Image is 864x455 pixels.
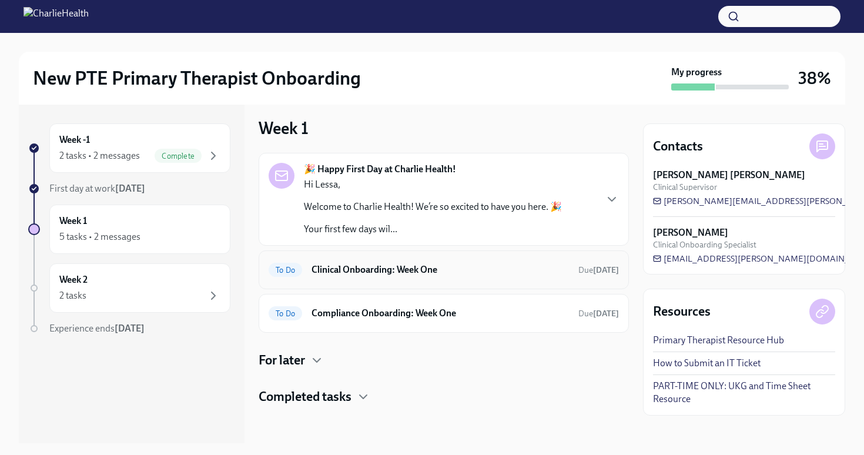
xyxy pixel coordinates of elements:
[28,182,230,195] a: First day at work[DATE]
[269,260,619,279] a: To DoClinical Onboarding: Week OneDue[DATE]
[304,200,562,213] p: Welcome to Charlie Health! We’re so excited to have you here. 🎉
[312,307,569,320] h6: Compliance Onboarding: Week One
[269,304,619,323] a: To DoCompliance Onboarding: Week OneDue[DATE]
[269,266,302,275] span: To Do
[33,66,361,90] h2: New PTE Primary Therapist Onboarding
[312,263,569,276] h6: Clinical Onboarding: Week One
[49,183,145,194] span: First day at work
[259,352,629,369] div: For later
[59,273,88,286] h6: Week 2
[653,334,784,347] a: Primary Therapist Resource Hub
[259,388,629,406] div: Completed tasks
[671,66,722,79] strong: My progress
[259,352,305,369] h4: For later
[653,357,761,370] a: How to Submit an IT Ticket
[578,308,619,319] span: August 30th, 2025 09:00
[59,133,90,146] h6: Week -1
[59,289,86,302] div: 2 tasks
[59,230,140,243] div: 5 tasks • 2 messages
[49,323,145,334] span: Experience ends
[653,169,805,182] strong: [PERSON_NAME] [PERSON_NAME]
[578,265,619,276] span: August 30th, 2025 09:00
[28,263,230,313] a: Week 22 tasks
[28,205,230,254] a: Week 15 tasks • 2 messages
[593,265,619,275] strong: [DATE]
[259,388,351,406] h4: Completed tasks
[593,309,619,319] strong: [DATE]
[304,178,562,191] p: Hi Lessa,
[653,303,711,320] h4: Resources
[24,7,89,26] img: CharlieHealth
[798,68,831,89] h3: 38%
[115,323,145,334] strong: [DATE]
[59,215,87,227] h6: Week 1
[653,239,756,250] span: Clinical Onboarding Specialist
[28,123,230,173] a: Week -12 tasks • 2 messagesComplete
[269,309,302,318] span: To Do
[259,118,309,139] h3: Week 1
[155,152,202,160] span: Complete
[653,380,835,406] a: PART-TIME ONLY: UKG and Time Sheet Resource
[653,182,717,193] span: Clinical Supervisor
[578,265,619,275] span: Due
[59,149,140,162] div: 2 tasks • 2 messages
[304,163,456,176] strong: 🎉 Happy First Day at Charlie Health!
[115,183,145,194] strong: [DATE]
[653,138,703,155] h4: Contacts
[578,309,619,319] span: Due
[653,226,728,239] strong: [PERSON_NAME]
[304,223,562,236] p: Your first few days wil...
